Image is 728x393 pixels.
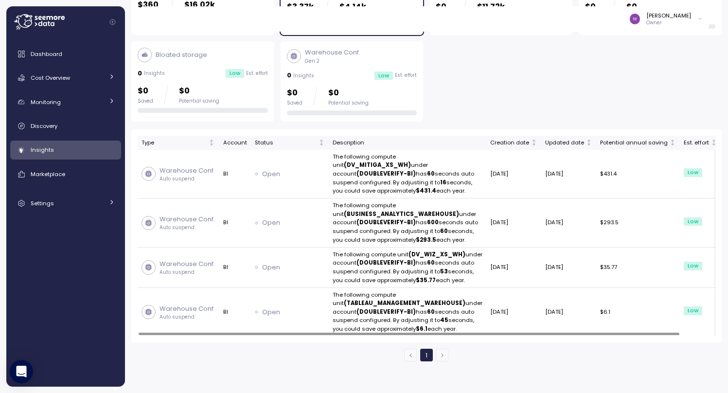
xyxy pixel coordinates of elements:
[596,198,680,248] td: $293.5
[208,139,215,146] div: Not sorted
[10,164,121,184] a: Marketplace
[31,199,54,207] span: Settings
[31,170,65,178] span: Marketplace
[262,169,280,179] p: Open
[440,227,448,235] strong: 60
[680,136,721,150] th: Est. effortNot sorted
[339,0,380,14] p: $4.14k
[416,276,436,284] strong: $35.77
[318,139,325,146] div: Not sorted
[10,44,121,64] a: Dashboard
[138,136,219,150] th: TypeNot sorted
[344,299,465,307] strong: (TABLEAU_MANAGEMENT_WAREHOUSE)
[440,316,448,324] strong: 45
[160,314,215,321] p: Auto suspend
[436,0,451,14] p: $0
[684,139,709,147] div: Est. effort
[408,250,465,258] strong: (DV_WIZ_XS_WH)
[684,168,702,177] div: Low
[31,50,62,58] span: Dashboard
[684,262,702,270] div: Low
[31,122,57,130] span: Discovery
[10,116,121,136] a: Discovery
[219,248,250,288] td: BI
[486,150,541,199] td: [DATE]
[156,50,207,60] p: Bloated storage
[600,139,668,147] div: Potential annual saving
[416,187,436,195] strong: $431.4
[328,87,369,100] p: $0
[144,70,165,77] p: Insights
[427,170,435,178] strong: 60
[10,141,121,160] a: Insights
[138,69,142,78] p: 0
[416,325,427,333] strong: $6.1
[10,92,121,112] a: Monitoring
[356,170,416,178] strong: (DOUBLEVERIFY-BI)
[262,218,280,228] p: Open
[333,250,482,285] p: The following compute unit under account has seconds auto suspend configured. By adjusting it to ...
[179,85,219,98] p: $0
[486,288,541,337] td: [DATE]
[545,139,584,147] div: Updated date
[107,18,119,26] button: Collapse navigation
[596,288,680,337] td: $6.1
[160,259,215,269] p: Warehouse Conf.
[138,98,153,105] div: Saved
[287,0,314,14] p: $3.37k
[262,263,280,272] p: Open
[374,71,393,80] div: Low
[160,304,215,314] p: Warehouse Conf.
[669,139,676,146] div: Not sorted
[541,288,596,337] td: [DATE]
[630,14,640,24] img: aa5bc15c2af7a8687bb201f861f8e68b
[684,217,702,226] div: Low
[333,139,482,147] div: Description
[646,12,691,19] div: [PERSON_NAME]
[219,198,250,248] td: BI
[541,248,596,288] td: [DATE]
[262,307,280,317] p: Open
[585,0,601,14] p: $0
[596,136,680,150] th: Potential annual savingNot sorted
[356,218,416,226] strong: (DOUBLEVERIFY-BI)
[626,0,667,14] p: $0
[427,308,435,316] strong: 60
[31,146,54,154] span: Insights
[477,0,517,14] p: $11.72k
[10,68,121,88] a: Cost Overview
[287,71,291,80] p: 0
[223,139,247,147] div: Account
[160,269,215,276] p: Auto suspend
[440,268,448,275] strong: 53
[486,198,541,248] td: [DATE]
[305,48,360,57] p: Warehouse Conf.
[586,139,592,146] div: Not sorted
[541,198,596,248] td: [DATE]
[255,139,317,147] div: Status
[142,139,207,147] div: Type
[710,139,717,146] div: Not sorted
[541,136,596,150] th: Updated dateNot sorted
[31,98,61,106] span: Monitoring
[356,259,416,267] strong: (DOUBLEVERIFY-BI)
[395,72,417,79] p: Est. effort
[440,179,446,186] strong: 16
[179,98,219,105] div: Potential saving
[344,161,411,169] strong: (DV_MITIGA_XS_WH)
[427,259,435,267] strong: 60
[219,150,250,199] td: BI
[160,176,215,182] p: Auto suspend
[486,248,541,288] td: [DATE]
[287,87,302,100] p: $0
[420,349,433,361] button: 1
[160,166,215,176] p: Warehouse Conf.
[246,70,268,77] p: Est. effort
[356,308,416,316] strong: (DOUBLEVERIFY-BI)
[138,85,153,98] p: $0
[333,201,482,244] p: The following compute unit under account has seconds auto suspend configured. By adjusting it to ...
[333,153,482,196] p: The following compute unit under account has seconds auto suspend configured. By adjusting it to ...
[10,194,121,213] a: Settings
[10,360,33,383] div: Open Intercom Messenger
[486,136,541,150] th: Creation dateNot sorted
